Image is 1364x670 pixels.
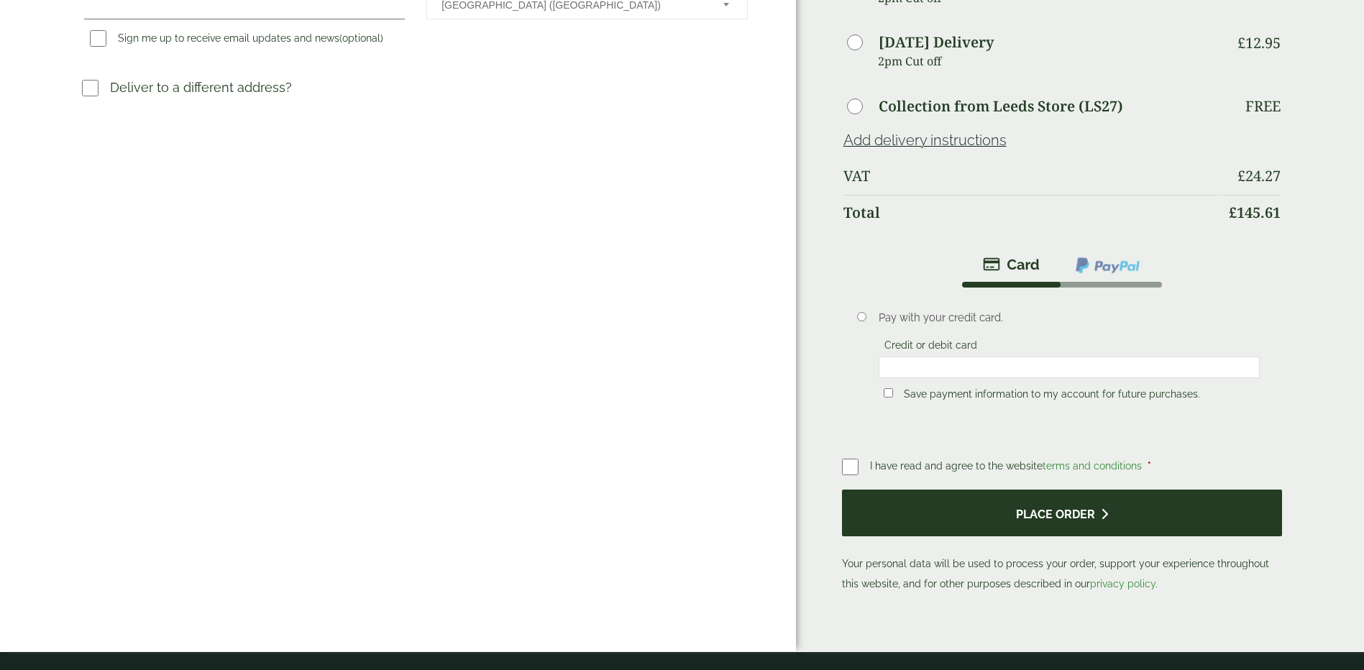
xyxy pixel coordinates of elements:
[84,32,389,48] label: Sign me up to receive email updates and news
[843,132,1007,149] a: Add delivery instructions
[339,32,383,44] span: (optional)
[878,50,1219,72] p: 2pm Cut off
[983,256,1040,273] img: stripe.png
[1237,33,1245,52] span: £
[1229,203,1237,222] span: £
[1237,166,1245,185] span: £
[90,30,106,47] input: Sign me up to receive email updates and news(optional)
[110,78,292,97] p: Deliver to a different address?
[879,99,1123,114] label: Collection from Leeds Store (LS27)
[879,35,994,50] label: [DATE] Delivery
[879,339,983,355] label: Credit or debit card
[870,460,1145,472] span: I have read and agree to the website
[1148,460,1151,472] abbr: required
[1245,98,1281,115] p: Free
[1090,578,1155,589] a: privacy policy
[879,310,1260,326] p: Pay with your credit card.
[1237,166,1281,185] bdi: 24.27
[1237,33,1281,52] bdi: 12.95
[843,195,1219,230] th: Total
[843,159,1219,193] th: VAT
[842,490,1283,594] p: Your personal data will be used to process your order, support your experience throughout this we...
[1074,256,1141,275] img: ppcp-gateway.png
[898,388,1206,404] label: Save payment information to my account for future purchases.
[1043,460,1142,472] a: terms and conditions
[883,361,1255,374] iframe: Secure card payment input frame
[1229,203,1281,222] bdi: 145.61
[842,490,1283,536] button: Place order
